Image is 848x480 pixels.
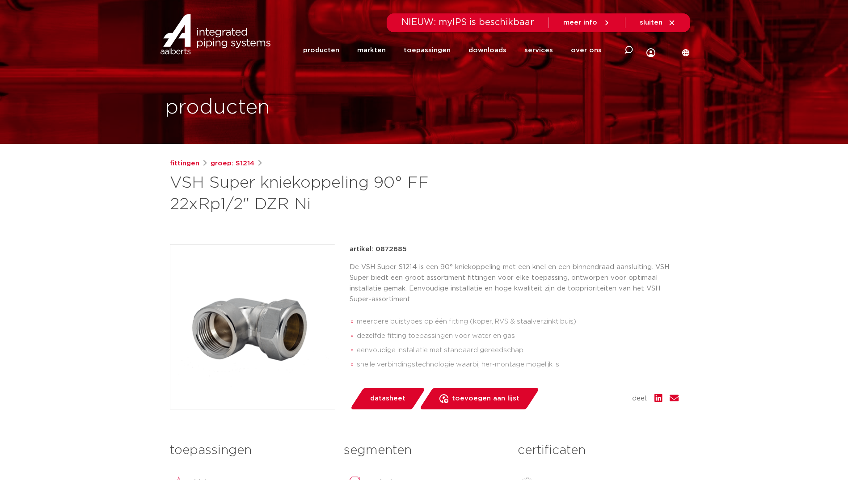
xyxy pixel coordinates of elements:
[170,244,335,409] img: Product Image for VSH Super kniekoppeling 90° FF 22xRp1/2" DZR Ni
[563,19,597,26] span: meer info
[646,29,655,71] div: my IPS
[370,392,405,406] span: datasheet
[357,329,679,343] li: dezelfde fitting toepassingen voor water en gas
[170,173,506,215] h1: VSH Super kniekoppeling 90° FF 22xRp1/2" DZR Ni
[357,32,386,68] a: markten
[524,32,553,68] a: services
[350,244,407,255] p: artikel: 0872685
[170,158,199,169] a: fittingen
[468,32,506,68] a: downloads
[640,19,676,27] a: sluiten
[357,315,679,329] li: meerdere buistypes op één fitting (koper, RVS & staalverzinkt buis)
[640,19,662,26] span: sluiten
[357,358,679,372] li: snelle verbindingstechnologie waarbij her-montage mogelijk is
[350,388,426,409] a: datasheet
[303,32,339,68] a: producten
[563,19,611,27] a: meer info
[404,32,451,68] a: toepassingen
[170,442,330,459] h3: toepassingen
[571,32,602,68] a: over ons
[452,392,519,406] span: toevoegen aan lijst
[303,32,602,68] nav: Menu
[632,393,647,404] span: deel:
[401,18,534,27] span: NIEUW: myIPS is beschikbaar
[350,262,679,305] p: De VSH Super S1214 is een 90° kniekoppeling met een knel en een binnendraad aansluiting. VSH Supe...
[357,343,679,358] li: eenvoudige installatie met standaard gereedschap
[211,158,254,169] a: groep: S1214
[344,442,504,459] h3: segmenten
[518,442,678,459] h3: certificaten
[165,93,270,122] h1: producten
